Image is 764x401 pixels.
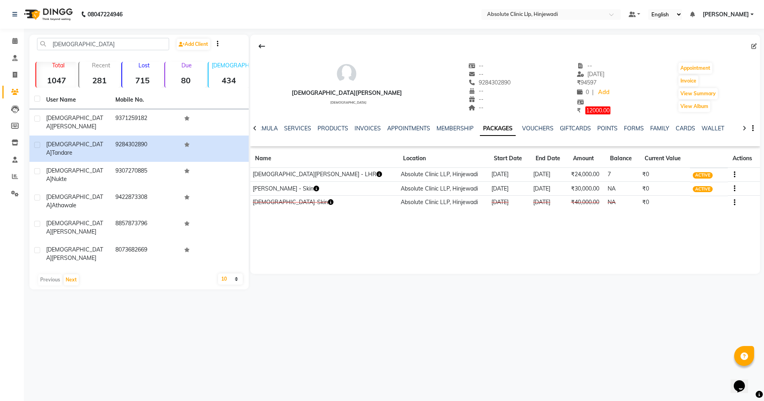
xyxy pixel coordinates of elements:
span: [PERSON_NAME] [52,123,96,130]
p: [DEMOGRAPHIC_DATA] [212,62,249,69]
td: [DEMOGRAPHIC_DATA]-Skin [250,196,398,210]
td: Absolute Clinic LLP, Hinjewadi [398,167,489,181]
th: Mobile No. [111,91,180,109]
td: Absolute Clinic LLP, Hinjewadi [398,182,489,196]
strong: 1047 [36,75,77,85]
a: WALLET [702,125,724,132]
span: -- [468,62,483,69]
td: [DATE] [531,182,569,196]
td: 7 [605,167,640,181]
a: FORMULA [250,125,278,132]
a: GIFTCARDS [560,125,591,132]
span: [DEMOGRAPHIC_DATA] [46,141,103,156]
th: Location [398,149,489,168]
td: [DATE] [489,182,531,196]
td: ₹40,000.00 [568,196,605,210]
td: [DATE] [489,196,531,210]
a: Add Client [177,39,210,50]
span: Nukte [52,175,67,183]
span: [DEMOGRAPHIC_DATA] [46,193,103,209]
span: ACTIVE [693,172,713,179]
td: 8857873796 [111,214,180,241]
td: [PERSON_NAME] - Skin [250,182,398,196]
td: [DATE] [489,167,531,181]
a: FAMILY [650,125,669,132]
td: 9422873308 [111,188,180,214]
span: ₹ [577,107,581,114]
td: ₹0 [640,167,690,181]
th: Balance [605,149,640,168]
a: VOUCHERS [522,125,554,132]
td: 9371259182 [111,109,180,136]
b: 08047224946 [88,3,123,26]
span: [PERSON_NAME] [52,228,96,235]
span: [DATE] [577,71,604,78]
span: CONSUMED [693,200,722,206]
span: [DEMOGRAPHIC_DATA] [46,167,103,183]
span: 0 [577,88,589,96]
strong: 80 [165,75,206,85]
td: ₹0 [640,196,690,210]
th: Actions [728,149,760,168]
input: Search by Name/Mobile/Email/Code [37,38,169,50]
a: APPOINTMENTS [387,125,430,132]
span: 94597 [577,79,596,86]
span: [PERSON_NAME] [52,254,96,261]
div: Back to Client [253,39,270,54]
a: POINTS [597,125,618,132]
div: [DEMOGRAPHIC_DATA][PERSON_NAME] [292,89,402,97]
img: avatar [335,62,359,86]
button: Invoice [678,75,698,86]
th: Amount [568,149,605,168]
span: [DEMOGRAPHIC_DATA] [330,100,366,104]
th: User Name [41,91,111,109]
span: | [592,88,594,96]
strong: 434 [209,75,249,85]
a: Add [597,87,611,98]
a: CARDS [676,125,695,132]
button: View Summary [678,88,718,99]
p: Lost [125,62,163,69]
td: ₹24,000.00 [568,167,605,181]
span: 9284302890 [468,79,511,86]
p: Recent [82,62,120,69]
strong: 715 [122,75,163,85]
span: -- [577,62,592,69]
span: [DEMOGRAPHIC_DATA] [46,246,103,261]
iframe: chat widget [731,369,756,393]
span: ₹ [577,79,581,86]
button: View Album [678,101,710,112]
td: NA [605,196,640,210]
a: SERVICES [284,125,311,132]
span: Athawale [52,202,76,209]
strong: 281 [79,75,120,85]
span: [DEMOGRAPHIC_DATA] [46,114,103,130]
td: 8073682669 [111,241,180,267]
span: 12000.00 [585,106,610,114]
th: Name [250,149,398,168]
a: MEMBERSHIP [437,125,474,132]
span: [DEMOGRAPHIC_DATA] [46,220,103,235]
td: 9284302890 [111,136,180,162]
span: -- [468,87,483,94]
button: Next [64,274,79,285]
button: Appointment [678,63,712,74]
td: [DEMOGRAPHIC_DATA][PERSON_NAME] - LHR [250,167,398,181]
a: INVOICES [355,125,381,132]
p: Total [39,62,77,69]
td: ₹0 [640,182,690,196]
th: Start Date [489,149,531,168]
td: 9307270885 [111,162,180,188]
td: ₹30,000.00 [568,182,605,196]
td: NA [605,182,640,196]
p: Due [167,62,206,69]
a: PRODUCTS [318,125,348,132]
img: logo [20,3,75,26]
span: Tandare [52,149,72,156]
span: -- [468,71,483,78]
span: -- [468,104,483,111]
span: -- [468,96,483,103]
td: Absolute Clinic LLP, Hinjewadi [398,196,489,210]
td: [DATE] [531,196,569,210]
th: End Date [531,149,569,168]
